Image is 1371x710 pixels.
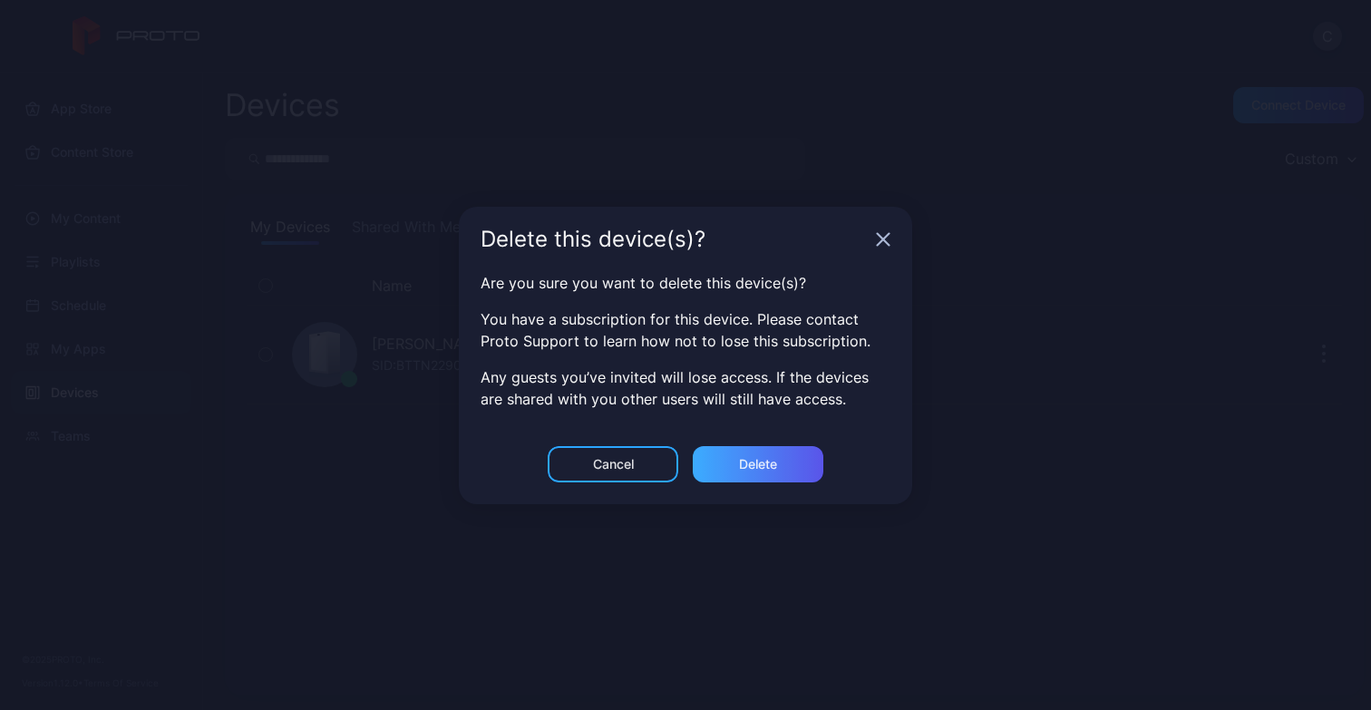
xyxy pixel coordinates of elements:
p: You have a subscription for this device. Please contact Proto Support to learn how not to lose th... [481,308,890,352]
div: Delete [739,457,777,472]
div: Cancel [593,457,634,472]
p: Are you sure you want to delete this device(s)? [481,272,890,294]
button: Cancel [548,446,678,482]
button: Delete [693,446,823,482]
p: Any guests you’ve invited will lose access. If the devices are shared with you other users will s... [481,366,890,410]
div: Delete this device(s)? [481,229,869,250]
